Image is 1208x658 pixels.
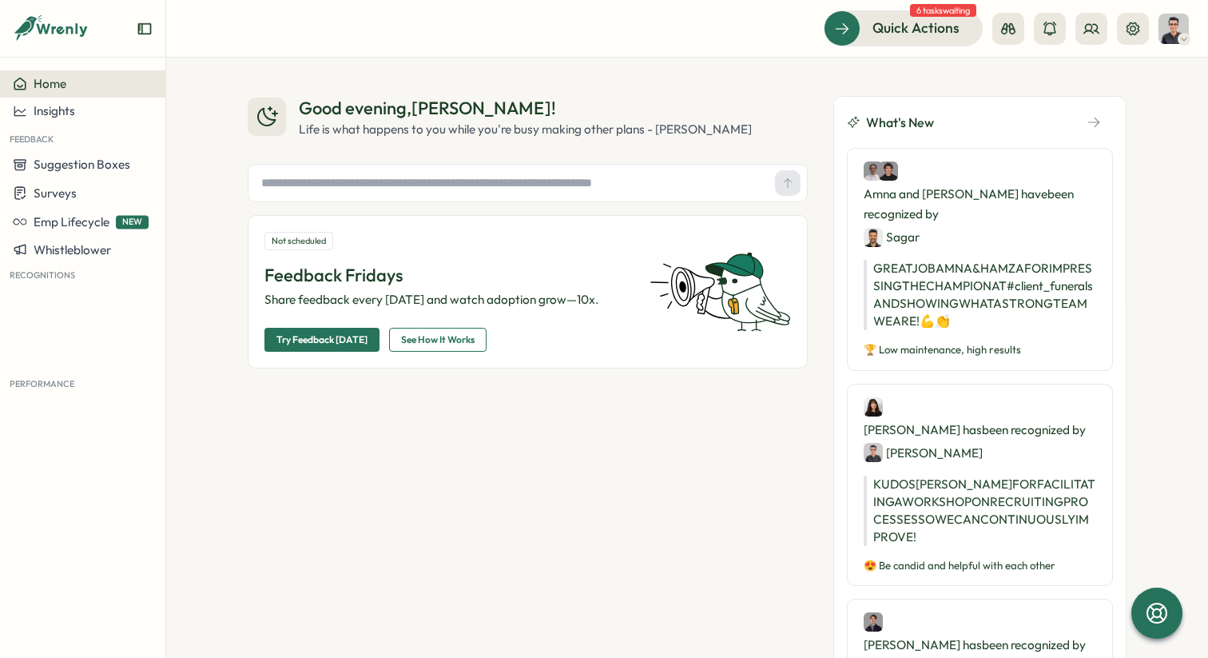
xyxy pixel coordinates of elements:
[910,4,976,17] span: 6 tasks waiting
[864,612,883,632] img: Dionisio Arredondo
[299,121,752,138] div: Life is what happens to you while you're busy making other plans - [PERSON_NAME]
[34,242,111,257] span: Whistleblower
[824,10,983,46] button: Quick Actions
[864,227,920,247] div: Sagar
[34,214,109,229] span: Emp Lifecycle
[264,263,630,288] p: Feedback Fridays
[264,328,379,352] button: Try Feedback [DATE]
[401,329,475,351] span: See How It Works
[872,18,960,38] span: Quick Actions
[879,162,898,181] img: Hamza Atique
[864,443,983,463] div: [PERSON_NAME]
[864,162,883,181] img: Amna Khattak
[864,397,883,417] img: Kelly Rosa
[264,291,630,309] p: Share feedback every [DATE] and watch adoption grow—10x.
[34,76,66,91] span: Home
[137,21,153,37] button: Expand sidebar
[864,397,1096,463] div: [PERSON_NAME] has been recognized by
[34,103,75,118] span: Insights
[34,157,130,172] span: Suggestion Boxes
[864,476,1096,546] p: KUDOS [PERSON_NAME] FOR FACILITATING A WORKSHOP ON RECRUITING PROCESSES SO WE CAN CONTINUOUSLY IM...
[389,328,487,352] button: See How It Works
[299,96,752,121] div: Good evening , [PERSON_NAME] !
[864,343,1096,357] p: 🏆 Low maintenance, high results
[864,162,1096,247] div: Amna and [PERSON_NAME] have been recognized by
[264,232,333,250] div: Not scheduled
[864,228,883,247] img: Sagar Verma
[864,443,883,462] img: Hasan Naqvi
[864,559,1096,573] p: 😍 Be candid and helpful with each other
[866,113,934,133] span: What's New
[1158,14,1189,44] img: Hasan Naqvi
[34,185,77,201] span: Surveys
[276,329,368,351] span: Try Feedback [DATE]
[864,260,1096,330] p: GREAT JOB AMNA & HAMZA FOR IMPRESSING THE CHAMPION AT #client_funerals AND SHOWING WHAT A STRONG ...
[116,215,149,229] span: NEW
